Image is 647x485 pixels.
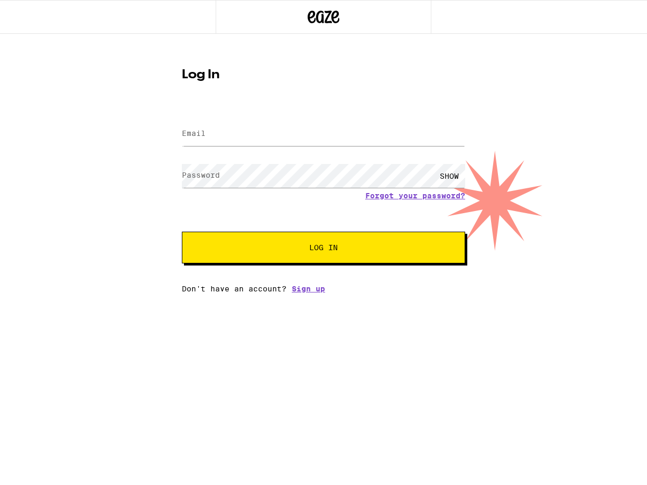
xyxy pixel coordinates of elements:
div: Don't have an account? [182,285,465,293]
h1: Log In [182,69,465,81]
button: Log In [182,232,465,263]
div: SHOW [433,164,465,188]
label: Email [182,129,206,138]
a: Sign up [292,285,325,293]
a: Forgot your password? [365,191,465,200]
span: Log In [309,244,338,251]
input: Email [182,122,465,146]
label: Password [182,171,220,179]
